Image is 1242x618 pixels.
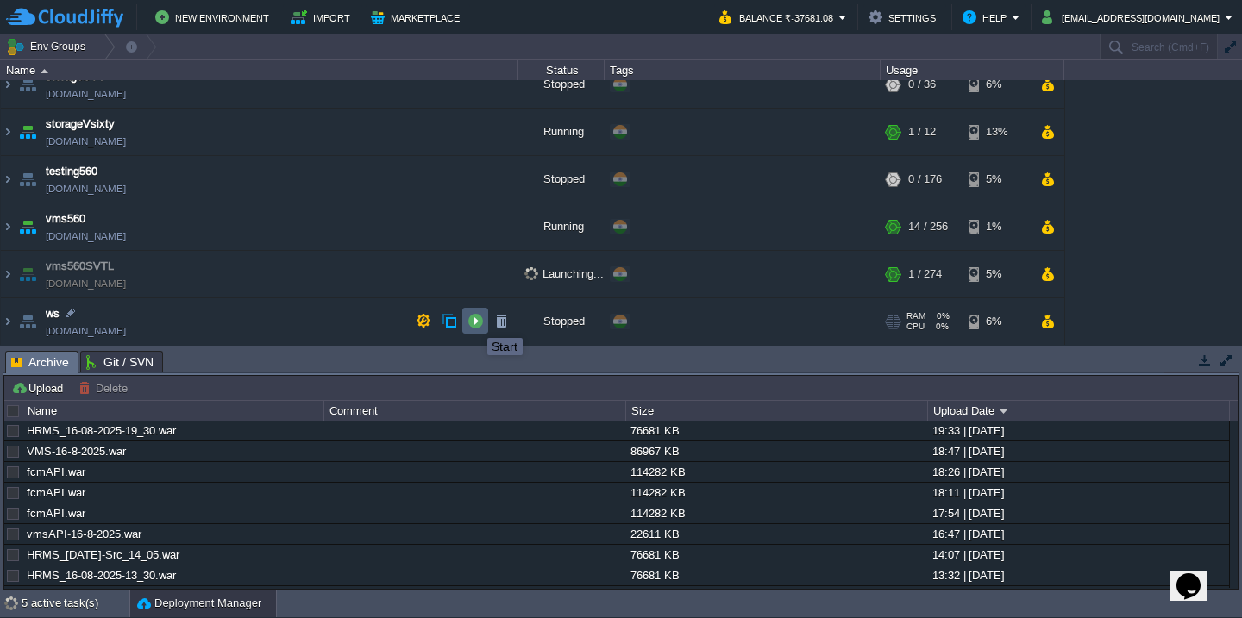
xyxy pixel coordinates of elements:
span: 0% [932,311,950,321]
a: vms560 [46,210,85,228]
a: HRMS_[DATE]-Src_14_05.war [27,548,179,561]
div: 5 active task(s) [22,590,129,617]
img: AMDAwAAAACH5BAEAAAAALAAAAAABAAEAAAICRAEAOw== [41,69,48,73]
div: 19:33 | [DATE] [928,421,1228,440]
img: AMDAwAAAACH5BAEAAAAALAAAAAABAAEAAAICRAEAOw== [1,251,15,297]
div: Stopped [518,61,605,108]
button: Settings [869,7,941,28]
div: 76681 KB [626,545,926,565]
span: 0% [931,321,949,332]
img: AMDAwAAAACH5BAEAAAAALAAAAAABAAEAAAICRAEAOw== [16,109,40,155]
a: [DOMAIN_NAME] [46,322,126,340]
div: 0 / 36 [908,61,936,108]
button: Balance ₹-37681.08 [719,7,838,28]
button: Env Groups [6,34,91,59]
a: vmsAPI-16-8-2025.war [27,527,141,540]
img: CloudJiffy [6,7,123,28]
img: AMDAwAAAACH5BAEAAAAALAAAAAABAAEAAAICRAEAOw== [16,251,40,297]
a: ws [46,305,60,322]
div: 114282 KB [626,503,926,523]
div: Name [2,60,517,80]
a: fcmAPI.war [27,486,85,499]
span: Launching... [524,267,604,280]
div: Name [23,401,323,421]
div: 22611 KB [626,524,926,544]
a: fcmAPI.war [27,507,85,520]
div: Size [627,401,927,421]
a: vms560SVTL [46,258,114,275]
img: AMDAwAAAACH5BAEAAAAALAAAAAABAAEAAAICRAEAOw== [1,156,15,203]
a: HRMS_16-08-2025-13_30.war [27,569,176,582]
div: Status [519,60,604,80]
div: Running [518,109,605,155]
a: [DOMAIN_NAME] [46,180,126,197]
div: 13:32 | [DATE] [928,565,1228,585]
div: 1 / 12 [908,109,936,155]
div: 14 / 256 [908,203,948,250]
img: AMDAwAAAACH5BAEAAAAALAAAAAABAAEAAAICRAEAOw== [1,203,15,250]
span: Archive [11,352,69,373]
a: [DOMAIN_NAME] [46,275,126,292]
div: Stopped [518,298,605,345]
a: HRMS_16-08-2025-19_30.war [27,424,176,437]
div: 76681 KB [626,565,926,585]
a: [DOMAIN_NAME] [46,228,126,245]
a: testing560 [46,163,97,180]
div: 18:47 | [DATE] [928,441,1228,461]
img: AMDAwAAAACH5BAEAAAAALAAAAAABAAEAAAICRAEAOw== [16,156,40,203]
button: Import [291,7,355,28]
div: 1% [969,203,1025,250]
span: RAM [906,311,925,321]
button: Help [963,7,1012,28]
img: AMDAwAAAACH5BAEAAAAALAAAAAABAAEAAAICRAEAOw== [16,203,40,250]
button: [EMAIL_ADDRESS][DOMAIN_NAME] [1042,7,1225,28]
div: 13:31 | [DATE] [928,586,1228,606]
div: 0 / 176 [908,156,942,203]
iframe: chat widget [1170,549,1225,601]
button: Deployment Manager [137,595,261,612]
div: 76681 KB [626,421,926,440]
span: CPU [906,321,925,332]
div: 18:26 | [DATE] [928,462,1228,482]
div: Tags [605,60,880,80]
img: AMDAwAAAACH5BAEAAAAALAAAAAABAAEAAAICRAEAOw== [1,109,15,155]
img: AMDAwAAAACH5BAEAAAAALAAAAAABAAEAAAICRAEAOw== [16,298,40,345]
div: Running [518,203,605,250]
div: 86967 KB [626,441,926,461]
button: Delete [78,380,133,396]
div: 1 / 274 [908,251,942,297]
img: AMDAwAAAACH5BAEAAAAALAAAAAABAAEAAAICRAEAOw== [16,61,40,108]
div: 114282 KB [626,462,926,482]
img: AMDAwAAAACH5BAEAAAAALAAAAAABAAEAAAICRAEAOw== [1,298,15,345]
div: 14:07 | [DATE] [928,545,1228,565]
div: Stopped [518,156,605,203]
img: AMDAwAAAACH5BAEAAAAALAAAAAABAAEAAAICRAEAOw== [1,61,15,108]
div: Comment [325,401,625,421]
div: Usage [881,60,1063,80]
div: 5% [969,251,1025,297]
div: 16:47 | [DATE] [928,524,1228,544]
span: Git / SVN [86,352,154,372]
a: storageVsixty [46,115,115,133]
div: 13% [969,109,1025,155]
button: Marketplace [371,7,465,28]
a: fcmAPI.war [27,465,85,478]
button: New Environment [155,7,274,28]
span: [DOMAIN_NAME] [46,85,126,103]
div: 6% [969,61,1025,108]
button: Upload [11,380,68,396]
div: Upload Date [929,401,1229,421]
span: [DOMAIN_NAME] [46,133,126,150]
div: 114282 KB [626,483,926,503]
div: 31406 KB [626,586,926,606]
div: 17:54 | [DATE] [928,503,1228,523]
div: Start [492,340,518,353]
a: VMS-16-8-2025.war [27,445,126,458]
div: 6% [969,298,1025,345]
div: 18:11 | [DATE] [928,483,1228,503]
